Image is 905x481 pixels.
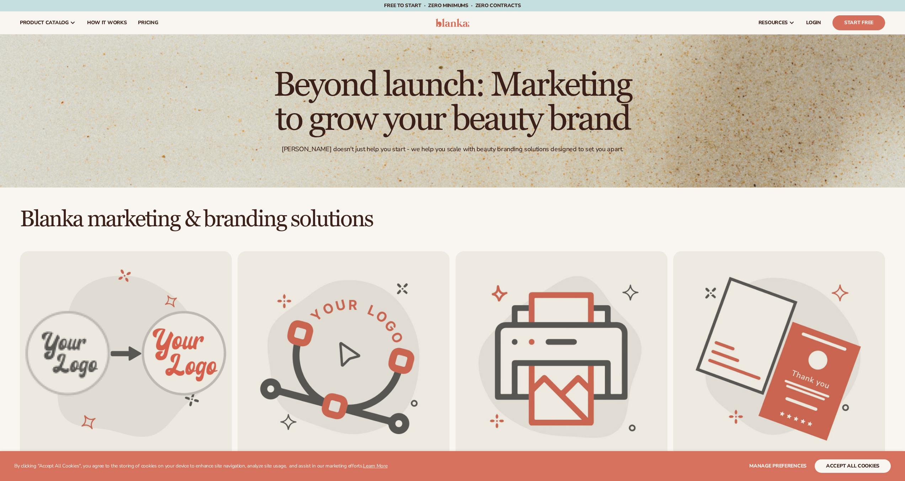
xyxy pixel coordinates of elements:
[282,145,623,153] div: [PERSON_NAME] doesn't just help you start - we help you scale with beauty branding solutions desi...
[815,459,891,473] button: accept all cookies
[87,20,127,26] span: How It Works
[14,463,388,469] p: By clicking "Accept All Cookies", you agree to the storing of cookies on your device to enhance s...
[832,15,885,30] a: Start Free
[753,11,800,34] a: resources
[749,462,806,469] span: Manage preferences
[749,459,806,473] button: Manage preferences
[363,462,387,469] a: Learn More
[806,20,821,26] span: LOGIN
[436,18,469,27] img: logo
[758,20,788,26] span: resources
[384,2,521,9] span: Free to start · ZERO minimums · ZERO contracts
[800,11,827,34] a: LOGIN
[14,11,81,34] a: product catalog
[81,11,133,34] a: How It Works
[20,20,69,26] span: product catalog
[138,20,158,26] span: pricing
[132,11,164,34] a: pricing
[257,68,648,137] h1: Beyond launch: Marketing to grow your beauty brand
